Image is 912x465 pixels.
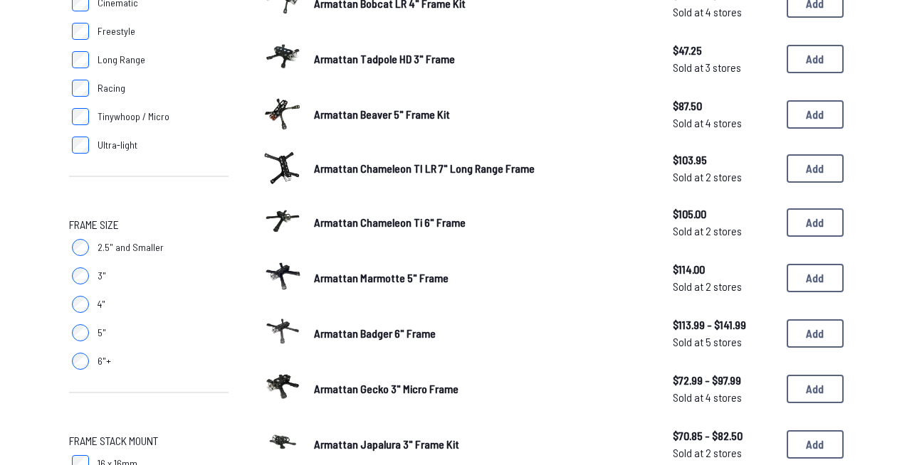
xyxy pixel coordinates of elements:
[72,267,89,284] input: 3"
[263,367,303,411] a: image
[673,316,775,333] span: $113.99 - $141.99
[673,97,775,114] span: $87.50
[673,4,775,21] span: Sold at 4 stores
[98,138,137,152] span: Ultra-light
[314,382,458,395] span: Armattan Gecko 3" Micro Frame
[72,137,89,154] input: Ultra-light
[98,24,135,38] span: Freestyle
[314,106,650,123] a: Armattan Beaver 5" Frame Kit
[673,169,775,186] span: Sold at 2 stores
[314,380,650,397] a: Armattan Gecko 3" Micro Frame
[673,114,775,132] span: Sold at 4 stores
[98,81,125,95] span: Racing
[98,297,105,311] span: 4"
[98,53,145,67] span: Long Range
[673,427,775,444] span: $70.85 - $82.50
[263,37,303,81] a: image
[263,256,303,300] a: image
[263,256,303,296] img: image
[673,444,775,461] span: Sold at 2 stores
[263,311,303,356] a: image
[673,151,775,169] span: $103.95
[314,271,449,284] span: Armattan Marmotte 5" Frame
[787,154,844,183] button: Add
[314,436,650,453] a: Armattan Japalura 3" Frame Kit
[787,375,844,403] button: Add
[314,326,436,340] span: Armattan Badger 6" Frame
[314,214,650,231] a: Armattan Chameleon Ti 6" Frame
[673,42,775,59] span: $47.25
[263,92,303,132] img: image
[314,161,535,175] span: Armattan Chameleon TI LR 7" Long Range Frame
[98,354,111,368] span: 6"+
[787,208,844,237] button: Add
[787,319,844,348] button: Add
[72,239,89,256] input: 2.5" and Smaller
[787,430,844,459] button: Add
[263,151,303,185] img: image
[787,100,844,129] button: Add
[72,324,89,341] input: 5"
[673,278,775,295] span: Sold at 2 stores
[673,261,775,278] span: $114.00
[263,92,303,137] a: image
[72,80,89,97] input: Racing
[72,296,89,313] input: 4"
[69,432,158,449] span: Frame Stack Mount
[673,372,775,389] span: $72.99 - $97.99
[263,201,303,245] a: image
[98,109,169,124] span: Tinywhoop / Micro
[72,23,89,40] input: Freestyle
[673,205,775,223] span: $105.00
[673,333,775,351] span: Sold at 5 stores
[263,311,303,351] img: image
[673,223,775,240] span: Sold at 2 stores
[314,325,650,342] a: Armattan Badger 6" Frame
[263,201,303,240] img: image
[98,240,164,255] span: 2.5" and Smaller
[314,215,466,229] span: Armattan Chameleon Ti 6" Frame
[69,216,119,233] span: Frame Size
[314,52,455,65] span: Armattan Tadpole HD 3" Frame
[787,45,844,73] button: Add
[263,148,303,189] a: image
[72,108,89,125] input: Tinywhoop / Micro
[673,59,775,76] span: Sold at 3 stores
[314,107,450,121] span: Armattan Beaver 5" Frame Kit
[263,422,303,462] img: image
[72,353,89,370] input: 6"+
[263,367,303,407] img: image
[98,326,106,340] span: 5"
[787,264,844,292] button: Add
[314,50,650,68] a: Armattan Tadpole HD 3" Frame
[314,160,650,177] a: Armattan Chameleon TI LR 7" Long Range Frame
[98,269,106,283] span: 3"
[263,37,303,77] img: image
[314,269,650,287] a: Armattan Marmotte 5" Frame
[72,51,89,68] input: Long Range
[673,389,775,406] span: Sold at 4 stores
[314,437,459,451] span: Armattan Japalura 3" Frame Kit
